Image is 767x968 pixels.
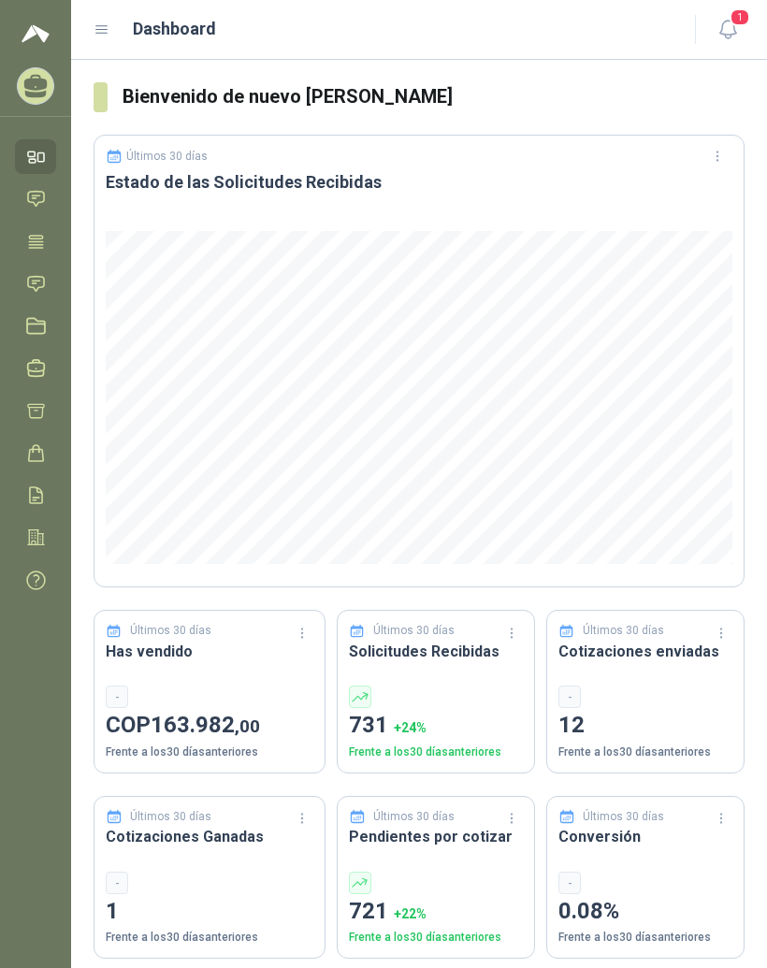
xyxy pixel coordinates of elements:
[349,894,523,930] p: 721
[558,872,581,894] div: -
[106,640,313,663] h3: Has vendido
[106,872,128,894] div: -
[22,22,50,45] img: Logo peakr
[126,150,208,163] p: Últimos 30 días
[106,744,313,761] p: Frente a los 30 días anteriores
[349,929,523,946] p: Frente a los 30 días anteriores
[711,13,745,47] button: 1
[558,640,732,663] h3: Cotizaciones enviadas
[583,808,664,826] p: Últimos 30 días
[349,825,523,848] h3: Pendientes por cotizar
[106,171,732,194] h3: Estado de las Solicitudes Recibidas
[130,622,211,640] p: Últimos 30 días
[558,686,581,708] div: -
[373,622,455,640] p: Últimos 30 días
[106,686,128,708] div: -
[558,708,732,744] p: 12
[583,622,664,640] p: Últimos 30 días
[558,825,732,848] h3: Conversión
[235,715,260,737] span: ,00
[133,16,216,42] h1: Dashboard
[349,640,523,663] h3: Solicitudes Recibidas
[730,8,750,26] span: 1
[349,744,523,761] p: Frente a los 30 días anteriores
[394,906,427,921] span: + 22 %
[106,929,313,946] p: Frente a los 30 días anteriores
[558,894,732,930] p: 0.08%
[558,929,732,946] p: Frente a los 30 días anteriores
[123,82,745,111] h3: Bienvenido de nuevo [PERSON_NAME]
[106,894,313,930] p: 1
[106,825,313,848] h3: Cotizaciones Ganadas
[349,708,523,744] p: 731
[106,708,313,744] p: COP
[130,808,211,826] p: Últimos 30 días
[558,744,732,761] p: Frente a los 30 días anteriores
[151,712,260,738] span: 163.982
[394,720,427,735] span: + 24 %
[373,808,455,826] p: Últimos 30 días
